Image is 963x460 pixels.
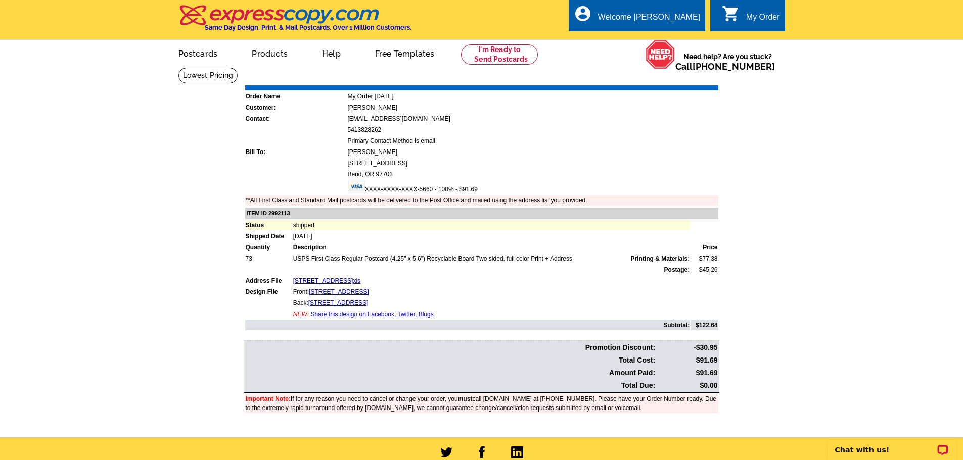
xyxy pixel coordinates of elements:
a: shopping_cart My Order [722,11,780,24]
td: **All First Class and Standard Mail postcards will be delivered to the Post Office and mailed usi... [245,195,718,206]
td: XXXX-XXXX-XXXX-5660 - 100% - $91.69 [347,180,718,194]
td: [STREET_ADDRESS] [347,158,718,168]
td: 73 [245,253,292,264]
img: help [646,40,675,69]
a: [STREET_ADDRESS] [309,288,369,295]
h4: Same Day Design, Print, & Mail Postcards. Over 1 Million Customers. [205,24,411,31]
i: account_circle [574,5,592,23]
td: Quantity [245,242,292,252]
td: Bend, OR 97703 [347,169,718,179]
a: Products [236,41,304,65]
i: shopping_cart [722,5,740,23]
a: [STREET_ADDRESS]xls [293,277,360,284]
td: Subtotal: [245,320,691,330]
td: My Order [DATE] [347,91,718,101]
div: My Order [746,13,780,27]
td: Front: [293,287,691,297]
td: shipped [293,220,691,230]
img: visa.gif [348,181,365,191]
a: Help [306,41,357,65]
span: Printing & Materials: [631,254,690,263]
a: [PHONE_NUMBER] [693,61,775,72]
td: $91.69 [657,367,718,379]
a: Share this design on Facebook, Twitter, Blogs [310,311,433,318]
td: $0.00 [657,380,718,391]
td: -$30.95 [657,342,718,353]
td: Contact: [245,114,346,124]
span: Need help? Are you stuck? [675,52,780,72]
a: Same Day Design, Print, & Mail Postcards. Over 1 Million Customers. [178,12,411,31]
b: must [458,395,473,402]
td: $77.38 [691,253,718,264]
td: Price [691,242,718,252]
a: Postcards [162,41,234,65]
td: Order Name [245,91,346,101]
td: Primary Contact Method is email [347,136,718,146]
td: Amount Paid: [245,367,656,379]
td: $122.64 [691,320,718,330]
td: Back: [293,298,691,308]
td: Address File [245,276,292,286]
font: Important Note: [246,395,291,402]
td: USPS First Class Regular Postcard (4.25" x 5.6") Recyclable Board Two sided, full color Print + A... [293,253,691,264]
div: Welcome [PERSON_NAME] [598,13,700,27]
td: [EMAIL_ADDRESS][DOMAIN_NAME] [347,114,718,124]
td: [PERSON_NAME] [347,147,718,157]
td: Customer: [245,103,346,113]
td: $45.26 [691,265,718,275]
span: Call [675,61,775,72]
td: [PERSON_NAME] [347,103,718,113]
td: [DATE] [293,231,691,241]
td: Total Due: [245,380,656,391]
td: Bill To: [245,147,346,157]
td: $91.69 [657,354,718,366]
td: Total Cost: [245,354,656,366]
td: Status [245,220,292,230]
td: Shipped Date [245,231,292,241]
td: Description [293,242,691,252]
td: Promotion Discount: [245,342,656,353]
td: If for any reason you need to cancel or change your order, you call [DOMAIN_NAME] at [PHONE_NUMBE... [245,394,718,413]
a: [STREET_ADDRESS] [308,299,369,306]
td: Design File [245,287,292,297]
a: Free Templates [359,41,451,65]
td: ITEM ID 2992113 [245,208,718,219]
td: 5413828262 [347,125,718,135]
iframe: LiveChat chat widget [821,428,963,460]
span: NEW: [293,311,309,318]
strong: Postage: [664,266,690,273]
